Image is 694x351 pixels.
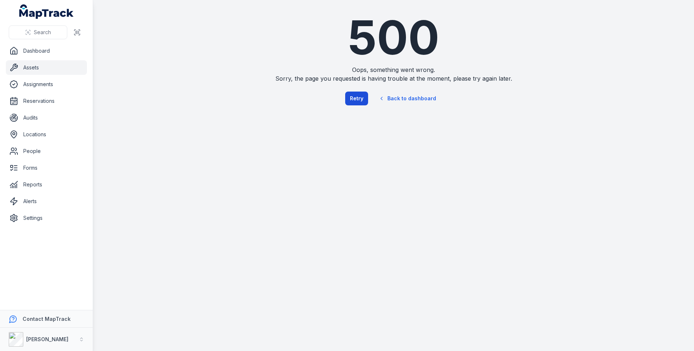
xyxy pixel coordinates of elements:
[260,65,527,74] span: Oops, something went wrong.
[23,316,71,322] strong: Contact MapTrack
[6,110,87,125] a: Audits
[6,194,87,209] a: Alerts
[260,74,527,83] span: Sorry, the page you requested is having trouble at the moment, please try again later.
[6,94,87,108] a: Reservations
[260,15,527,61] h1: 500
[6,177,87,192] a: Reports
[6,127,87,142] a: Locations
[345,92,368,105] button: Retry
[372,90,442,107] a: Back to dashboard
[34,29,51,36] span: Search
[6,77,87,92] a: Assignments
[6,144,87,158] a: People
[19,4,74,19] a: MapTrack
[9,25,67,39] button: Search
[6,44,87,58] a: Dashboard
[6,211,87,225] a: Settings
[6,161,87,175] a: Forms
[6,60,87,75] a: Assets
[26,336,68,342] strong: [PERSON_NAME]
